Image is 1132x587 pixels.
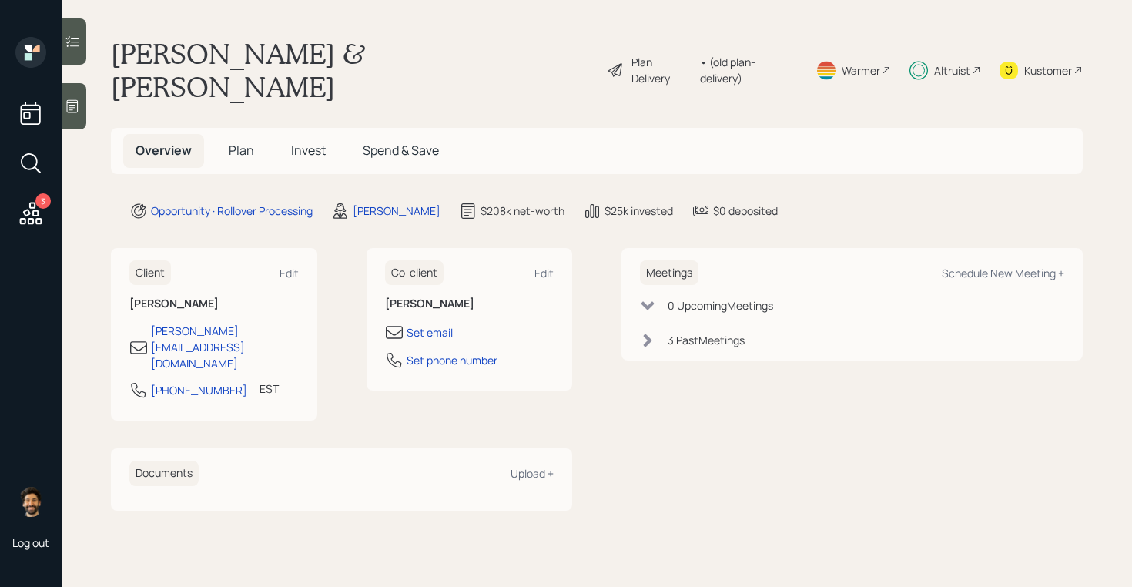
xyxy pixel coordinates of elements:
div: [PHONE_NUMBER] [151,382,247,398]
div: [PERSON_NAME][EMAIL_ADDRESS][DOMAIN_NAME] [151,323,299,371]
div: 3 Past Meeting s [668,332,745,348]
div: $25k invested [605,203,673,219]
div: Edit [534,266,554,280]
div: $208k net-worth [481,203,564,219]
h6: Co-client [385,260,444,286]
div: 0 Upcoming Meeting s [668,297,773,314]
h6: Documents [129,461,199,486]
h6: Client [129,260,171,286]
div: Edit [280,266,299,280]
div: EST [260,381,279,397]
div: Kustomer [1024,62,1072,79]
div: Schedule New Meeting + [942,266,1064,280]
h6: Meetings [640,260,698,286]
div: Opportunity · Rollover Processing [151,203,313,219]
img: eric-schwartz-headshot.png [15,486,46,517]
div: $0 deposited [713,203,778,219]
div: Upload + [511,466,554,481]
div: 3 [35,193,51,209]
div: • (old plan-delivery) [700,54,797,86]
span: Invest [291,142,326,159]
h6: [PERSON_NAME] [385,297,554,310]
div: Log out [12,535,49,550]
h6: [PERSON_NAME] [129,297,299,310]
span: Overview [136,142,192,159]
div: Plan Delivery [631,54,692,86]
div: Altruist [934,62,970,79]
span: Spend & Save [363,142,439,159]
div: Warmer [842,62,880,79]
div: Set phone number [407,352,497,368]
h1: [PERSON_NAME] & [PERSON_NAME] [111,37,594,103]
span: Plan [229,142,254,159]
div: Set email [407,324,453,340]
div: [PERSON_NAME] [353,203,440,219]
